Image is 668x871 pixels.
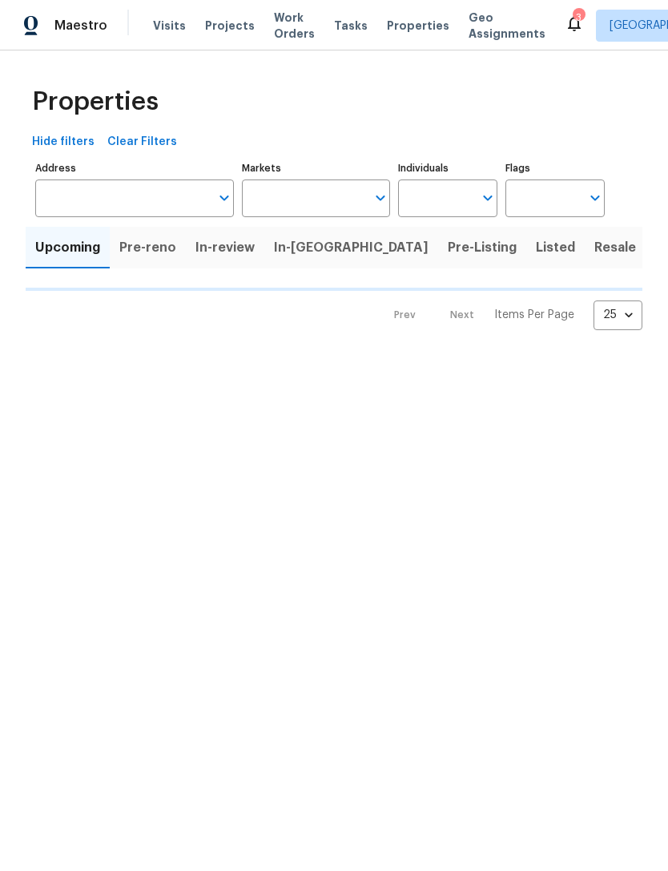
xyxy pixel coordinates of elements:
[477,187,499,209] button: Open
[505,163,605,173] label: Flags
[387,18,449,34] span: Properties
[205,18,255,34] span: Projects
[469,10,545,42] span: Geo Assignments
[242,163,391,173] label: Markets
[494,307,574,323] p: Items Per Page
[573,10,584,26] div: 3
[54,18,107,34] span: Maestro
[379,300,642,330] nav: Pagination Navigation
[334,20,368,31] span: Tasks
[584,187,606,209] button: Open
[594,236,636,259] span: Resale
[369,187,392,209] button: Open
[32,94,159,110] span: Properties
[195,236,255,259] span: In-review
[274,10,315,42] span: Work Orders
[101,127,183,157] button: Clear Filters
[274,236,429,259] span: In-[GEOGRAPHIC_DATA]
[594,294,642,336] div: 25
[35,163,234,173] label: Address
[153,18,186,34] span: Visits
[26,127,101,157] button: Hide filters
[213,187,235,209] button: Open
[107,132,177,152] span: Clear Filters
[536,236,575,259] span: Listed
[448,236,517,259] span: Pre-Listing
[32,132,95,152] span: Hide filters
[35,236,100,259] span: Upcoming
[119,236,176,259] span: Pre-reno
[398,163,497,173] label: Individuals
